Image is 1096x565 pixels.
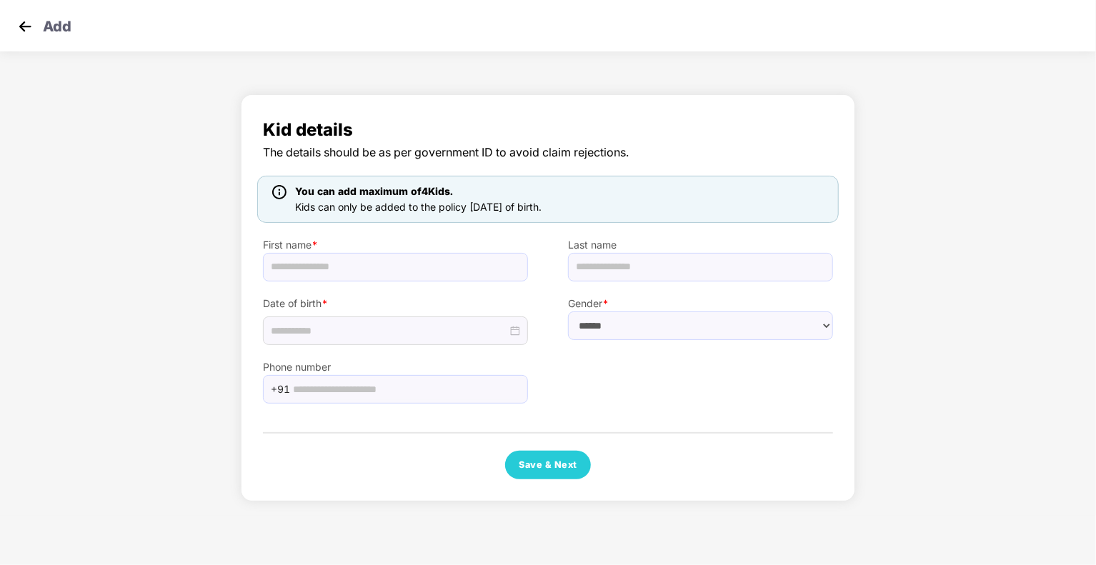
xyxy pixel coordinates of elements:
span: Kid details [263,116,833,144]
span: You can add maximum of 4 Kids. [295,185,453,197]
img: icon [272,185,287,199]
label: Gender [568,296,833,311]
span: +91 [271,379,290,400]
button: Save & Next [505,451,591,479]
label: Last name [568,237,833,253]
label: Phone number [263,359,528,375]
label: First name [263,237,528,253]
label: Date of birth [263,296,528,311]
img: svg+xml;base64,PHN2ZyB4bWxucz0iaHR0cDovL3d3dy53My5vcmcvMjAwMC9zdmciIHdpZHRoPSIzMCIgaGVpZ2h0PSIzMC... [14,16,36,37]
p: Add [43,16,71,33]
span: The details should be as per government ID to avoid claim rejections. [263,144,833,161]
span: Kids can only be added to the policy [DATE] of birth. [295,201,542,213]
